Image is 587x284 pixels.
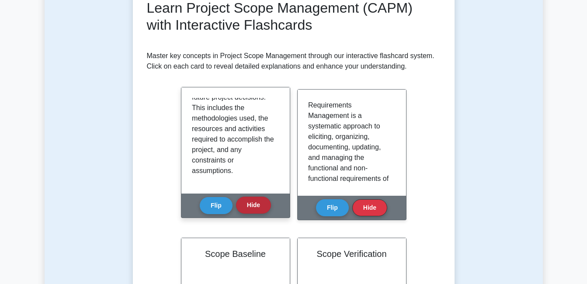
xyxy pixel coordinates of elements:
h2: Scope Verification [308,249,396,259]
button: Flip [200,197,233,214]
button: Flip [316,199,349,216]
button: Hide [352,199,387,216]
h2: Scope Baseline [192,249,279,259]
p: Master key concepts in Project Scope Management through our interactive flashcard system. Click o... [147,51,441,72]
button: Hide [236,197,271,214]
